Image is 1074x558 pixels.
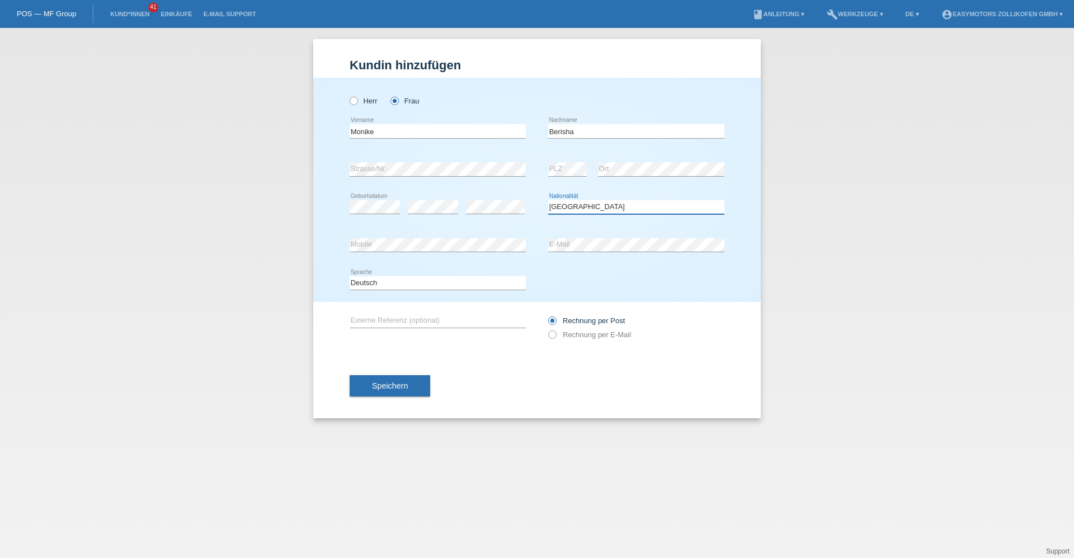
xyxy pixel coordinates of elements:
[548,316,625,325] label: Rechnung per Post
[350,375,430,396] button: Speichern
[105,11,155,17] a: Kund*innen
[900,11,925,17] a: DE ▾
[350,97,357,104] input: Herr
[548,330,631,339] label: Rechnung per E-Mail
[148,3,158,12] span: 41
[821,11,889,17] a: buildWerkzeuge ▾
[155,11,197,17] a: Einkäufe
[747,11,810,17] a: bookAnleitung ▾
[752,9,764,20] i: book
[390,97,419,105] label: Frau
[936,11,1068,17] a: account_circleEasymotors Zollikofen GmbH ▾
[350,97,378,105] label: Herr
[372,381,408,390] span: Speichern
[17,10,76,18] a: POS — MF Group
[198,11,262,17] a: E-Mail Support
[941,9,953,20] i: account_circle
[548,316,555,330] input: Rechnung per Post
[548,330,555,344] input: Rechnung per E-Mail
[390,97,398,104] input: Frau
[350,58,724,72] h1: Kundin hinzufügen
[1046,547,1070,555] a: Support
[827,9,838,20] i: build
